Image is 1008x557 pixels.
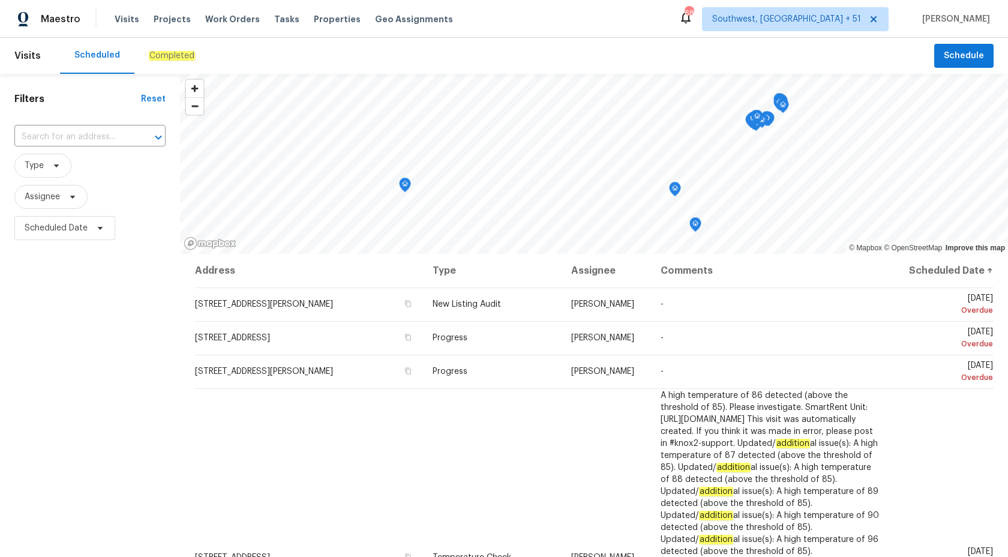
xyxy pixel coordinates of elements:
em: Completed [149,51,195,61]
div: 685 [685,7,693,19]
div: Reset [141,93,166,105]
span: New Listing Audit [433,300,501,309]
th: Address [194,254,423,288]
div: Map marker [747,112,759,130]
a: Improve this map [946,244,1005,252]
a: Mapbox homepage [184,236,236,250]
div: Map marker [689,217,701,236]
div: Overdue [901,304,993,316]
div: Map marker [669,182,681,200]
div: Map marker [399,178,411,196]
th: Type [423,254,562,288]
button: Zoom out [186,97,203,115]
em: addition [776,439,810,448]
span: Projects [154,13,191,25]
span: Visits [14,43,41,69]
span: Maestro [41,13,80,25]
th: Comments [651,254,891,288]
div: Scheduled [74,49,120,61]
em: addition [699,511,733,520]
div: Map marker [777,98,789,117]
span: [PERSON_NAME] [571,367,634,376]
span: [DATE] [901,361,993,384]
div: Map marker [761,111,773,130]
div: Map marker [773,93,785,112]
h1: Filters [14,93,141,105]
span: Geo Assignments [375,13,453,25]
button: Open [150,129,167,146]
span: Properties [314,13,361,25]
th: Scheduled Date ↑ [891,254,994,288]
a: Mapbox [849,244,882,252]
div: Map marker [775,94,787,112]
em: addition [699,535,733,544]
span: Visits [115,13,139,25]
span: Work Orders [205,13,260,25]
span: Zoom out [186,98,203,115]
canvas: Map [180,74,1008,254]
span: Scheduled Date [25,222,88,234]
span: [STREET_ADDRESS][PERSON_NAME] [195,367,333,376]
button: Copy Address [403,366,413,376]
span: Type [25,160,44,172]
div: Overdue [901,338,993,350]
div: Map marker [750,110,762,128]
span: Assignee [25,191,60,203]
input: Search for an address... [14,128,132,146]
span: Southwest, [GEOGRAPHIC_DATA] + 51 [712,13,861,25]
span: [PERSON_NAME] [571,300,634,309]
button: Copy Address [403,298,413,309]
a: OpenStreetMap [884,244,942,252]
span: Progress [433,367,467,376]
span: Tasks [274,15,299,23]
div: Map marker [773,96,785,115]
button: Schedule [934,44,994,68]
span: - [661,300,664,309]
em: addition [699,487,733,496]
span: Progress [433,334,467,342]
div: Map marker [745,113,757,132]
div: Map marker [761,112,773,130]
span: [DATE] [901,294,993,316]
button: Zoom in [186,80,203,97]
button: Copy Address [403,332,413,343]
span: [DATE] [901,328,993,350]
div: Overdue [901,372,993,384]
em: addition [716,463,751,472]
span: [STREET_ADDRESS] [195,334,270,342]
span: [PERSON_NAME] [571,334,634,342]
span: Schedule [944,49,984,64]
span: - [661,334,664,342]
span: [STREET_ADDRESS][PERSON_NAME] [195,300,333,309]
span: - [661,367,664,376]
div: Map marker [751,110,763,128]
span: [PERSON_NAME] [917,13,990,25]
th: Assignee [562,254,651,288]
